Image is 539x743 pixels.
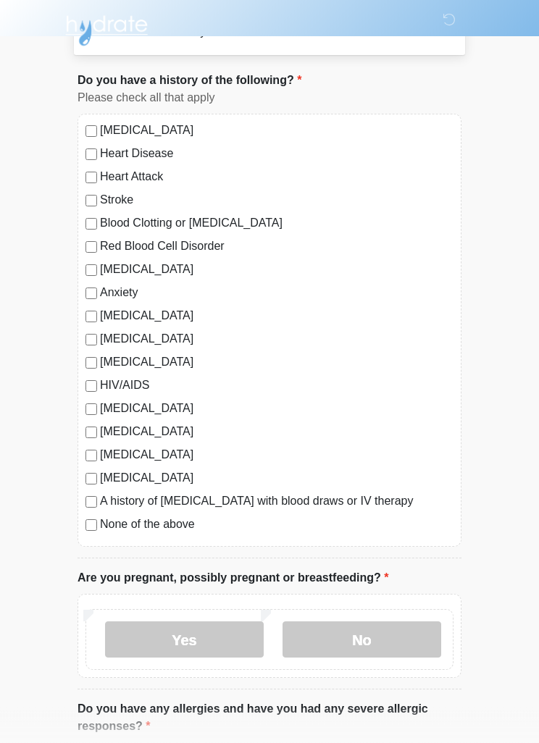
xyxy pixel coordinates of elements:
[100,285,454,302] label: Anxiety
[100,470,454,487] label: [MEDICAL_DATA]
[100,354,454,371] label: [MEDICAL_DATA]
[85,474,97,485] input: [MEDICAL_DATA]
[100,146,454,163] label: Heart Disease
[100,493,454,511] label: A history of [MEDICAL_DATA] with blood draws or IV therapy
[85,196,97,207] input: Stroke
[100,308,454,325] label: [MEDICAL_DATA]
[85,427,97,439] input: [MEDICAL_DATA]
[85,219,97,230] input: Blood Clotting or [MEDICAL_DATA]
[63,11,150,47] img: Hydrate IV Bar - Scottsdale Logo
[100,400,454,418] label: [MEDICAL_DATA]
[100,261,454,279] label: [MEDICAL_DATA]
[105,622,264,658] label: Yes
[100,377,454,395] label: HIV/AIDS
[85,126,97,138] input: [MEDICAL_DATA]
[100,122,454,140] label: [MEDICAL_DATA]
[100,192,454,209] label: Stroke
[100,215,454,232] label: Blood Clotting or [MEDICAL_DATA]
[85,311,97,323] input: [MEDICAL_DATA]
[85,404,97,416] input: [MEDICAL_DATA]
[78,570,388,587] label: Are you pregnant, possibly pregnant or breastfeeding?
[85,149,97,161] input: Heart Disease
[85,172,97,184] input: Heart Attack
[85,450,97,462] input: [MEDICAL_DATA]
[283,622,441,658] label: No
[100,447,454,464] label: [MEDICAL_DATA]
[100,169,454,186] label: Heart Attack
[85,381,97,393] input: HIV/AIDS
[85,497,97,508] input: A history of [MEDICAL_DATA] with blood draws or IV therapy
[85,520,97,532] input: None of the above
[100,516,454,534] label: None of the above
[78,72,301,90] label: Do you have a history of the following?
[100,238,454,256] label: Red Blood Cell Disorder
[78,701,461,736] label: Do you have any allergies and have you had any severe allergic responses?
[85,288,97,300] input: Anxiety
[100,424,454,441] label: [MEDICAL_DATA]
[85,242,97,253] input: Red Blood Cell Disorder
[85,358,97,369] input: [MEDICAL_DATA]
[78,90,461,107] div: Please check all that apply
[100,331,454,348] label: [MEDICAL_DATA]
[85,265,97,277] input: [MEDICAL_DATA]
[85,335,97,346] input: [MEDICAL_DATA]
